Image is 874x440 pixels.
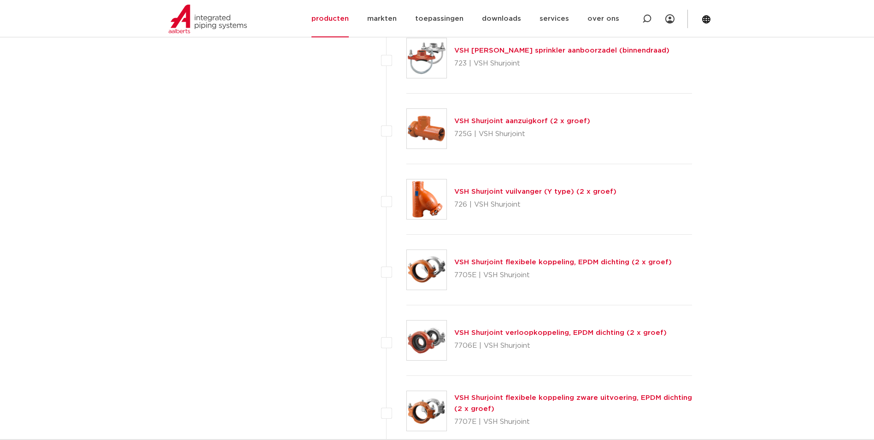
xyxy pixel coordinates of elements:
img: Thumbnail for VSH Shurjoint flexibele koppeling, EPDM dichting (2 x groef) [407,250,446,290]
img: Thumbnail for VSH Shurjoint flexibele koppeling zware uitvoering, EPDM dichting (2 x groef) [407,391,446,431]
a: VSH Shurjoint verloopkoppeling, EPDM dichting (2 x groef) [454,329,667,336]
img: Thumbnail for VSH Shurjoint verloopkoppeling, EPDM dichting (2 x groef) [407,321,446,360]
p: 7706E | VSH Shurjoint [454,339,667,353]
p: 7705E | VSH Shurjoint [454,268,672,283]
a: VSH Shurjoint flexibele koppeling zware uitvoering, EPDM dichting (2 x groef) [454,394,692,412]
p: 725G | VSH Shurjoint [454,127,590,142]
img: Thumbnail for VSH Shurjoint vuilvanger (Y type) (2 x groef) [407,179,446,219]
a: VSH Shurjoint aanzuigkorf (2 x groef) [454,118,590,125]
a: VSH [PERSON_NAME] sprinkler aanboorzadel (binnendraad) [454,47,669,54]
p: 7707E | VSH Shurjoint [454,415,692,429]
a: VSH Shurjoint flexibele koppeling, EPDM dichting (2 x groef) [454,259,672,266]
a: VSH Shurjoint vuilvanger (Y type) (2 x groef) [454,188,616,195]
p: 726 | VSH Shurjoint [454,197,616,212]
p: 723 | VSH Shurjoint [454,56,669,71]
img: Thumbnail for VSH Shurjoint aanzuigkorf (2 x groef) [407,109,446,149]
img: Thumbnail for VSH Shurjoint sprinkler aanboorzadel (binnendraad) [407,38,446,78]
